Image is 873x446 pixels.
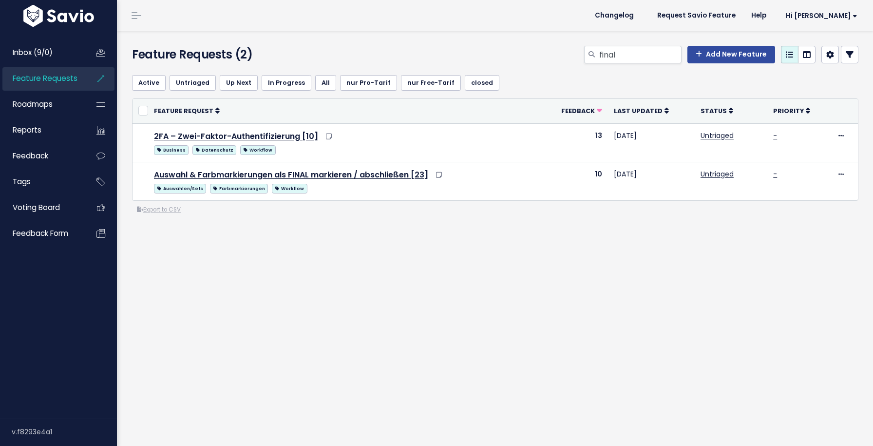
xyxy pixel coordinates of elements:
a: Export to CSV [137,206,181,213]
span: Status [701,107,727,115]
a: Reports [2,119,81,141]
a: Auswahl & Farbmarkierungen als FINAL markieren / abschließen [23] [154,169,428,180]
a: Feedback [2,145,81,167]
span: Priority [773,107,804,115]
a: Active [132,75,166,91]
a: Workflow [240,143,275,155]
a: 2FA – Zwei-Faktor-Authentifizierung [10] [154,131,318,142]
span: Auswahlen/Sets [154,184,206,194]
span: Feature Requests [13,73,77,83]
a: Untriaged [701,131,734,140]
span: Farbmarkierungen [210,184,268,194]
span: Feature Request [154,107,213,115]
td: [DATE] [608,162,695,200]
a: In Progress [262,75,311,91]
td: [DATE] [608,123,695,162]
span: Feedback [13,151,48,161]
a: Feedback form [2,222,81,245]
a: Farbmarkierungen [210,182,268,194]
a: Auswahlen/Sets [154,182,206,194]
span: Last Updated [614,107,663,115]
a: Feature Request [154,106,220,116]
a: nur Free-Tarif [401,75,461,91]
a: Add New Feature [687,46,775,63]
span: Voting Board [13,202,60,213]
a: Last Updated [614,106,669,116]
td: 10 [540,162,608,200]
a: Roadmaps [2,93,81,116]
ul: Filter feature requests [132,75,858,91]
td: 13 [540,123,608,162]
a: Up Next [220,75,258,91]
span: Workflow [240,145,275,155]
h4: Feature Requests (2) [132,46,364,63]
a: Hi [PERSON_NAME] [774,8,865,23]
a: Help [743,8,774,23]
a: Priority [773,106,810,116]
a: Datenschutz [192,143,236,155]
a: Tags [2,171,81,193]
span: Datenschutz [192,145,236,155]
span: Business [154,145,189,155]
div: v.f8293e4a1 [12,419,117,445]
a: Request Savio Feature [649,8,743,23]
input: Search features... [598,46,682,63]
span: Feedback form [13,228,68,238]
span: Workflow [272,184,307,194]
a: Untriaged [170,75,216,91]
a: Feedback [561,106,602,116]
a: - [773,131,777,140]
span: Inbox (9/0) [13,47,53,58]
a: Feature Requests [2,67,81,90]
a: - [773,169,777,179]
span: Tags [13,176,31,187]
img: logo-white.9d6f32f41409.svg [21,5,96,27]
a: Status [701,106,733,116]
span: Reports [13,125,41,135]
a: closed [465,75,499,91]
span: Roadmaps [13,99,53,109]
a: Untriaged [701,169,734,179]
a: Business [154,143,189,155]
a: Inbox (9/0) [2,41,81,64]
a: All [315,75,336,91]
span: Hi [PERSON_NAME] [786,12,857,19]
span: Changelog [595,12,634,19]
span: Feedback [561,107,595,115]
a: Voting Board [2,196,81,219]
a: nur Pro-Tarif [340,75,397,91]
a: Workflow [272,182,307,194]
